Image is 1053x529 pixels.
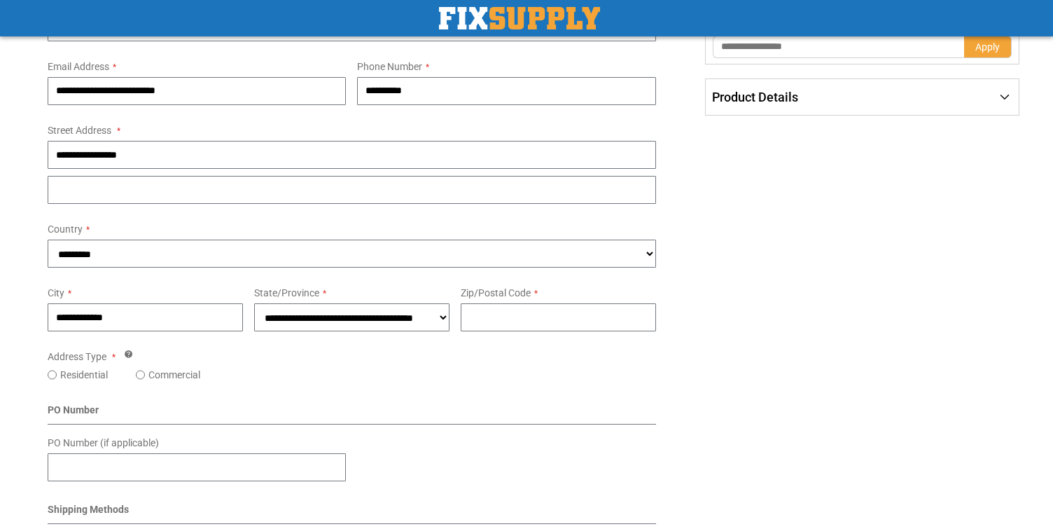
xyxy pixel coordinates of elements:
a: store logo [439,7,600,29]
span: PO Number (if applicable) [48,437,159,448]
div: PO Number [48,403,656,425]
span: Product Details [712,90,798,104]
span: Street Address [48,125,111,136]
span: Email Address [48,61,109,72]
img: Fix Industrial Supply [439,7,600,29]
span: Address Type [48,351,106,362]
label: Residential [60,368,108,382]
span: Phone Number [357,61,422,72]
span: Country [48,224,83,235]
div: Shipping Methods [48,502,656,524]
label: Commercial [148,368,200,382]
span: Apply [975,41,1000,53]
span: City [48,287,64,298]
span: State/Province [254,287,319,298]
span: Zip/Postal Code [461,287,531,298]
button: Apply [964,36,1012,58]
